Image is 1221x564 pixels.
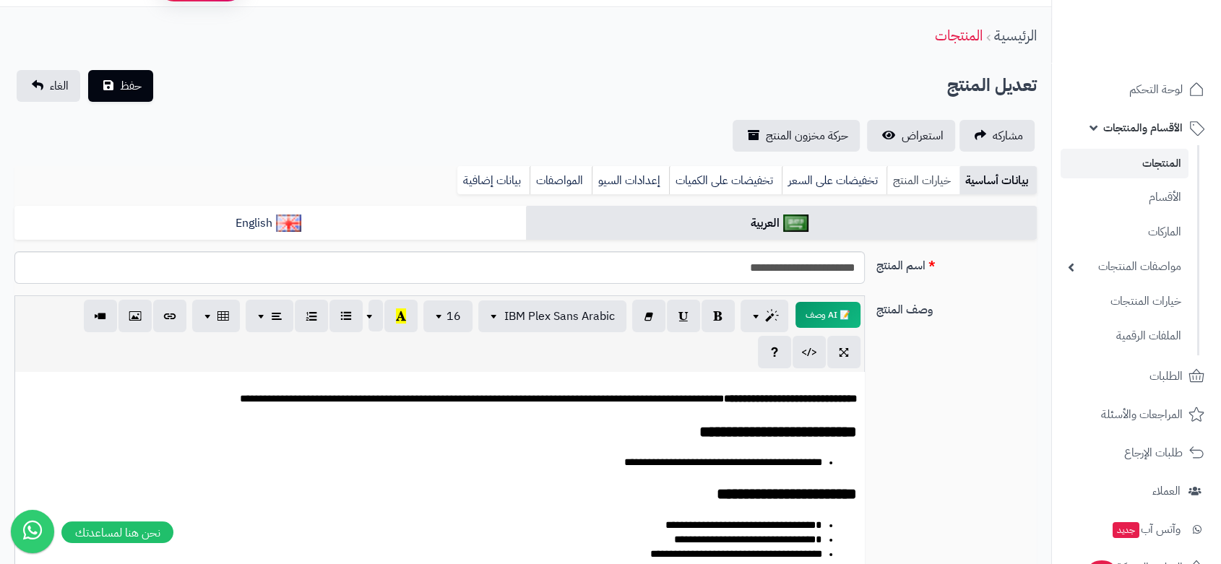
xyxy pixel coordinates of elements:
a: الأقسام [1061,182,1188,213]
a: طلبات الإرجاع [1061,435,1212,470]
span: حفظ [120,77,142,95]
a: الطلبات [1061,359,1212,394]
a: English [14,206,526,241]
span: الأقسام والمنتجات [1103,118,1183,138]
a: العملاء [1061,474,1212,508]
a: بيانات إضافية [457,166,530,195]
a: إعدادات السيو [592,166,669,195]
a: المنتجات [935,25,983,46]
a: وآتس آبجديد [1061,512,1212,547]
button: 📝 AI وصف [795,302,860,328]
a: الغاء [17,70,80,102]
a: تخفيضات على الكميات [669,166,782,195]
label: اسم المنتج [871,251,1043,274]
a: حركة مخزون المنتج [733,120,860,152]
a: تخفيضات على السعر [782,166,886,195]
span: المراجعات والأسئلة [1101,404,1183,425]
a: مشاركه [959,120,1035,152]
a: الملفات الرقمية [1061,321,1188,352]
span: العملاء [1152,481,1181,501]
span: الطلبات [1149,366,1183,386]
img: العربية [783,214,808,232]
span: IBM Plex Sans Arabic [504,308,615,325]
a: استعراض [867,120,955,152]
span: لوحة التحكم [1129,79,1183,100]
a: العربية [526,206,1037,241]
a: لوحة التحكم [1061,72,1212,107]
a: خيارات المنتجات [1061,286,1188,317]
span: استعراض [902,127,944,144]
span: الغاء [50,77,69,95]
span: جديد [1113,522,1139,538]
a: الرئيسية [994,25,1037,46]
a: خيارات المنتج [886,166,959,195]
span: 16 [446,308,461,325]
button: حفظ [88,70,153,102]
img: English [276,214,301,232]
a: المواصفات [530,166,592,195]
h2: تعديل المنتج [947,71,1037,100]
a: الماركات [1061,217,1188,248]
span: حركة مخزون المنتج [766,127,848,144]
img: logo-2.png [1123,40,1207,71]
a: مواصفات المنتجات [1061,251,1188,282]
a: بيانات أساسية [959,166,1037,195]
button: IBM Plex Sans Arabic [478,300,626,332]
span: مشاركه [993,127,1023,144]
a: المراجعات والأسئلة [1061,397,1212,432]
button: 16 [423,300,473,332]
label: وصف المنتج [871,295,1043,318]
span: وآتس آب [1111,519,1181,539]
a: المنتجات [1061,149,1188,178]
span: طلبات الإرجاع [1124,443,1183,463]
